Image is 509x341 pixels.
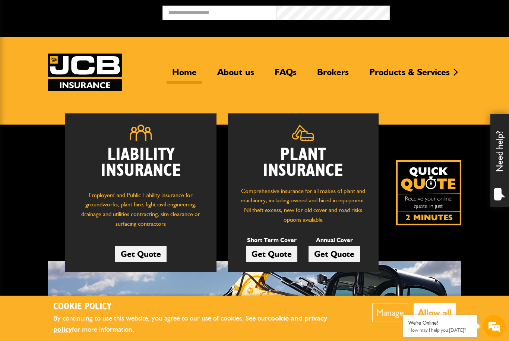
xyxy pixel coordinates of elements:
[53,301,350,313] h2: Cookie Policy
[312,67,354,84] a: Brokers
[76,190,205,232] p: Employers' and Public Liability insurance for groundworks, plant hire, light civil engineering, d...
[246,235,297,245] p: Short Term Cover
[115,246,167,262] a: Get Quote
[372,303,408,322] button: Manage
[396,160,461,225] img: Quick Quote
[408,327,472,333] p: How may I help you today?
[48,54,122,91] a: JCB Insurance Services
[414,303,456,322] button: Allow all
[364,67,455,84] a: Products & Services
[390,6,503,17] button: Broker Login
[309,235,360,245] p: Annual Cover
[167,67,202,84] a: Home
[239,186,368,224] p: Comprehensive insurance for all makes of plant and machinery, including owned and hired in equipm...
[239,147,368,179] h2: Plant Insurance
[408,320,472,326] div: We're Online!
[490,114,509,207] div: Need help?
[212,67,260,84] a: About us
[53,313,350,335] p: By continuing to use this website, you agree to our use of cookies. See our for more information.
[76,147,205,183] h2: Liability Insurance
[396,160,461,225] a: Get your insurance quote isn just 2-minutes
[309,246,360,262] a: Get Quote
[48,54,122,91] img: JCB Insurance Services logo
[246,246,297,262] a: Get Quote
[269,67,302,84] a: FAQs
